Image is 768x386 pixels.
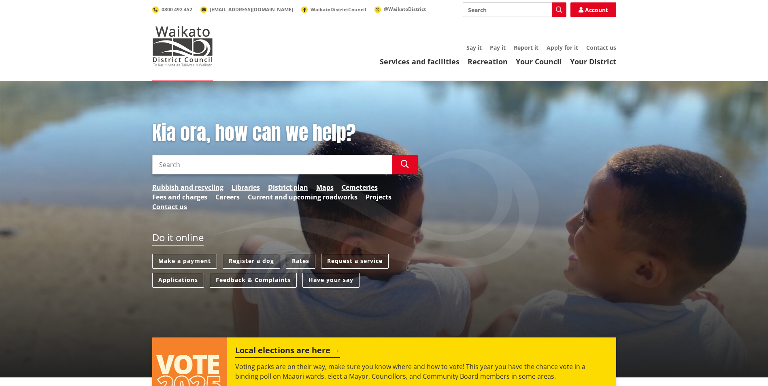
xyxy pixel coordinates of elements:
[152,232,204,246] h2: Do it online
[366,192,391,202] a: Projects
[232,182,260,192] a: Libraries
[301,6,366,13] a: WaikatoDistrictCouncil
[152,155,392,174] input: Search input
[514,44,538,51] a: Report it
[374,6,426,13] a: @WaikatoDistrict
[223,254,280,269] a: Register a dog
[152,254,217,269] a: Make a payment
[210,273,297,288] a: Feedback & Complaints
[380,57,460,66] a: Services and facilities
[215,192,240,202] a: Careers
[235,362,608,381] p: Voting packs are on their way, make sure you know where and how to vote! This year you have the c...
[152,202,187,212] a: Contact us
[384,6,426,13] span: @WaikatoDistrict
[302,273,360,288] a: Have your say
[152,26,213,66] img: Waikato District Council - Te Kaunihera aa Takiwaa o Waikato
[162,6,192,13] span: 0800 492 452
[316,182,334,192] a: Maps
[463,2,566,17] input: Search input
[200,6,293,13] a: [EMAIL_ADDRESS][DOMAIN_NAME]
[466,44,482,51] a: Say it
[152,121,418,145] h1: Kia ora, how can we help?
[311,6,366,13] span: WaikatoDistrictCouncil
[286,254,315,269] a: Rates
[547,44,578,51] a: Apply for it
[152,6,192,13] a: 0800 492 452
[152,192,207,202] a: Fees and charges
[248,192,357,202] a: Current and upcoming roadworks
[570,57,616,66] a: Your District
[321,254,389,269] a: Request a service
[570,2,616,17] a: Account
[490,44,506,51] a: Pay it
[342,182,378,192] a: Cemeteries
[268,182,308,192] a: District plan
[152,273,204,288] a: Applications
[152,182,223,192] a: Rubbish and recycling
[586,44,616,51] a: Contact us
[516,57,562,66] a: Your Council
[468,57,508,66] a: Recreation
[235,346,340,358] h2: Local elections are here
[210,6,293,13] span: [EMAIL_ADDRESS][DOMAIN_NAME]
